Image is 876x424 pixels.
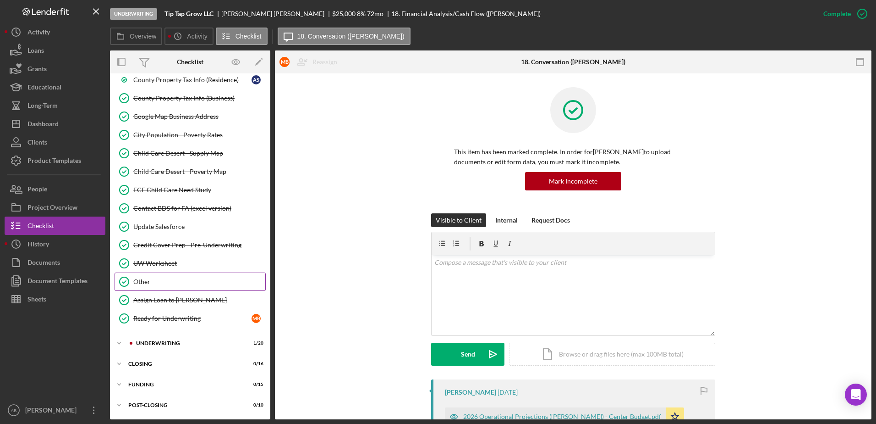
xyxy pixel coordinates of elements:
[814,5,871,23] button: Complete
[115,126,266,144] a: City Population - Poverty Rates
[312,53,337,71] div: Reassign
[278,28,411,45] button: 18. Conversation ([PERSON_NAME])
[27,217,54,237] div: Checklist
[115,144,266,162] a: Child Care Desert - Supply Map
[461,343,475,366] div: Send
[521,58,625,66] div: 18. Conversation ([PERSON_NAME])
[247,361,263,367] div: 0 / 16
[275,53,346,71] button: MBReassign
[5,78,105,96] button: Educational
[133,260,265,267] div: UW Worksheet
[115,162,266,181] a: Child Care Desert - Poverty Map
[27,78,61,99] div: Educational
[221,10,332,17] div: [PERSON_NAME] [PERSON_NAME]
[498,389,518,396] time: 2025-10-01 15:29
[23,401,82,422] div: [PERSON_NAME]
[367,10,383,17] div: 72 mo
[5,41,105,60] button: Loans
[27,253,60,274] div: Documents
[297,33,405,40] label: 18. Conversation ([PERSON_NAME])
[133,186,265,194] div: FCF Child Care Need Study
[5,217,105,235] button: Checklist
[133,76,252,84] div: County Property Tax Info (Residence)
[5,401,105,419] button: AB[PERSON_NAME]
[436,213,482,227] div: Visible to Client
[115,71,266,89] a: County Property Tax Info (Residence)AS
[133,113,265,120] div: Google Map Business Address
[27,198,77,219] div: Project Overview
[27,290,46,311] div: Sheets
[463,413,661,420] div: 2026 Operational Projections ([PERSON_NAME]) - Center Budget.pdf
[845,384,867,406] div: Open Intercom Messenger
[133,241,265,249] div: Credit Cover Prep - Pre-Underwriting
[531,213,570,227] div: Request Docs
[164,10,214,17] b: Tip Tap Grow LLC
[115,254,266,273] a: UW Worksheet
[128,361,241,367] div: CLOSING
[133,223,265,230] div: Update Salesforce
[27,180,47,201] div: People
[491,213,522,227] button: Internal
[823,5,851,23] div: Complete
[5,253,105,272] button: Documents
[27,235,49,256] div: History
[133,131,265,139] div: City Population - Poverty Rates
[133,315,252,322] div: Ready for Underwriting
[128,402,241,408] div: POST-CLOSING
[133,278,265,285] div: Other
[177,58,203,66] div: Checklist
[27,115,59,135] div: Dashboard
[115,309,266,328] a: Ready for UnderwritingMB
[252,75,261,84] div: A S
[235,33,262,40] label: Checklist
[115,218,266,236] a: Update Salesforce
[133,205,265,212] div: Contact BDS for FA (excel version)
[27,96,58,117] div: Long-Term
[5,115,105,133] button: Dashboard
[216,28,268,45] button: Checklist
[27,41,44,62] div: Loans
[115,273,266,291] a: Other
[133,296,265,304] div: Assign Loan to [PERSON_NAME]
[187,33,207,40] label: Activity
[5,23,105,41] a: Activity
[164,28,213,45] button: Activity
[115,107,266,126] a: Google Map Business Address
[391,10,541,17] div: 18. Financial Analysis/Cash Flow ([PERSON_NAME])
[5,133,105,151] button: Clients
[525,172,621,190] button: Mark Incomplete
[247,382,263,387] div: 0 / 15
[5,180,105,198] a: People
[549,172,597,190] div: Mark Incomplete
[247,340,263,346] div: 1 / 20
[5,60,105,78] button: Grants
[110,28,162,45] button: Overview
[5,290,105,308] button: Sheets
[279,57,290,67] div: M B
[27,151,81,172] div: Product Templates
[247,402,263,408] div: 0 / 10
[115,199,266,218] a: Contact BDS for FA (excel version)
[5,198,105,217] button: Project Overview
[130,33,156,40] label: Overview
[454,147,692,167] p: This item has been marked complete. In order for [PERSON_NAME] to upload documents or edit form d...
[527,213,575,227] button: Request Docs
[431,343,504,366] button: Send
[5,151,105,170] button: Product Templates
[27,23,50,44] div: Activity
[115,181,266,199] a: FCF Child Care Need Study
[252,314,261,323] div: M B
[133,150,265,157] div: Child Care Desert - Supply Map
[5,235,105,253] button: History
[5,96,105,115] button: Long-Term
[115,291,266,309] a: Assign Loan to [PERSON_NAME]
